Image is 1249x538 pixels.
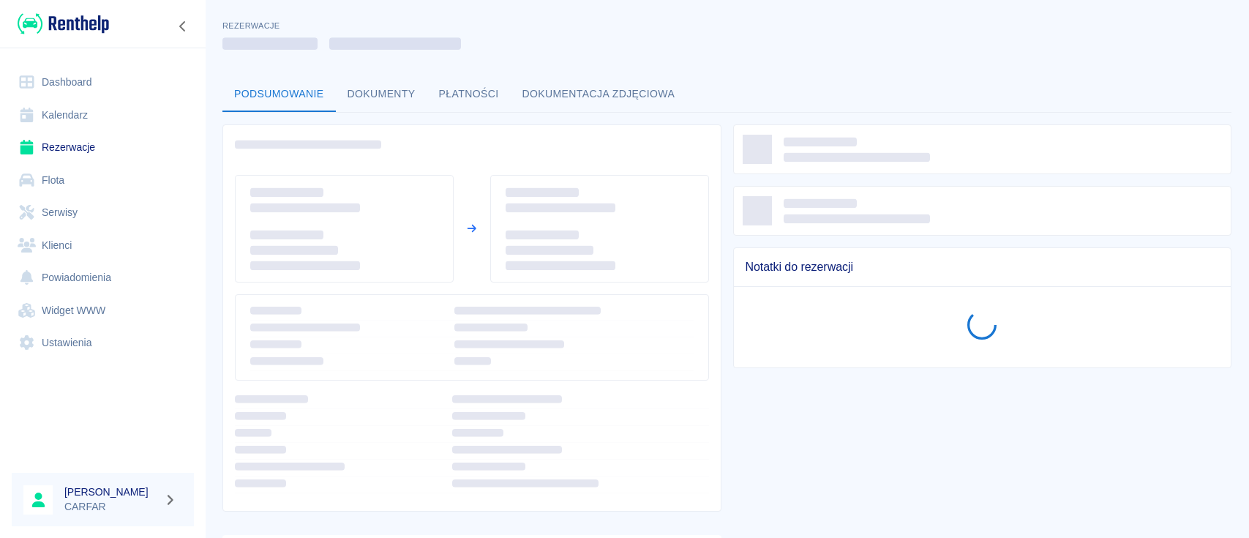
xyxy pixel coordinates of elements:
button: Dokumentacja zdjęciowa [511,77,687,112]
span: Rezerwacje [222,21,280,30]
button: Dokumenty [336,77,427,112]
a: Widget WWW [12,294,194,327]
button: Zwiń nawigację [172,17,194,36]
img: Renthelp logo [18,12,109,36]
button: Podsumowanie [222,77,336,112]
a: Dashboard [12,66,194,99]
button: Płatności [427,77,511,112]
a: Kalendarz [12,99,194,132]
a: Serwisy [12,196,194,229]
a: Klienci [12,229,194,262]
a: Powiadomienia [12,261,194,294]
a: Flota [12,164,194,197]
a: Ustawienia [12,326,194,359]
h6: [PERSON_NAME] [64,485,158,499]
a: Rezerwacje [12,131,194,164]
p: CARFAR [64,499,158,515]
a: Renthelp logo [12,12,109,36]
span: Notatki do rezerwacji [746,260,1220,274]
